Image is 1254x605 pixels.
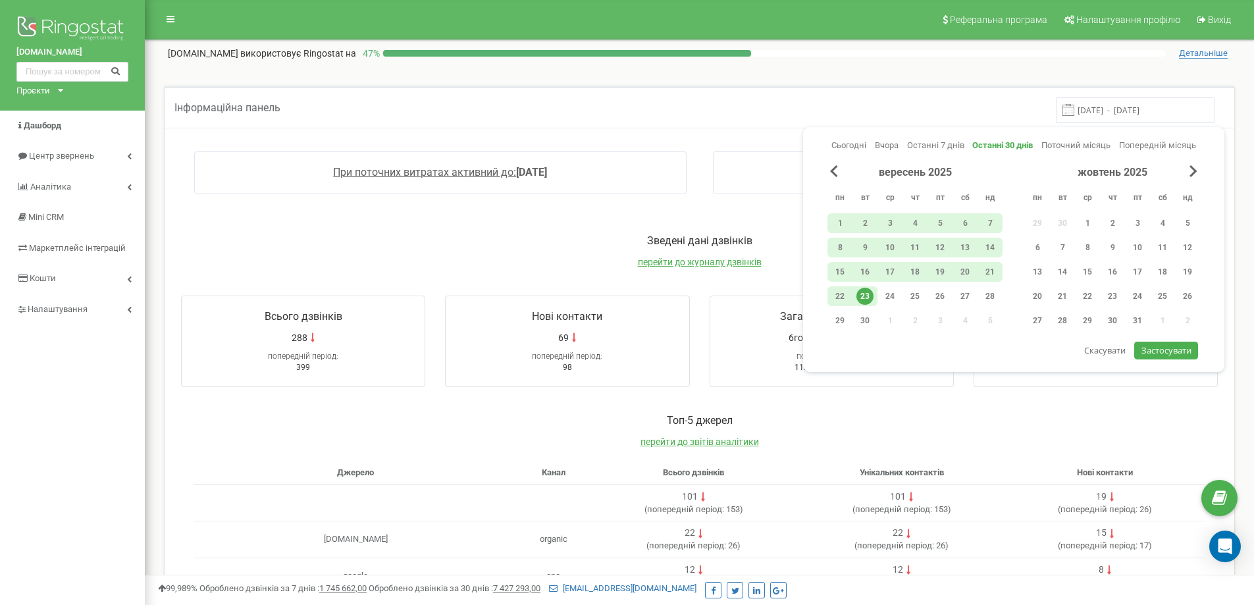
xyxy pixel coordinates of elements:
[644,504,743,514] span: ( 153 )
[981,263,999,280] div: 21
[856,263,874,280] div: 16
[852,311,877,330] div: вт 30 вер 2025 р.
[856,215,874,232] div: 2
[646,540,741,550] span: ( 26 )
[1150,238,1175,257] div: сб 11 жовт 2025 р.
[1104,215,1121,232] div: 2
[337,467,374,477] span: Джерело
[881,288,899,305] div: 24
[30,273,56,283] span: Кошти
[1125,286,1150,306] div: пт 24 жовт 2025 р.
[1050,286,1075,306] div: вт 21 жовт 2025 р.
[1100,311,1125,330] div: чт 30 жовт 2025 р.
[16,62,128,82] input: Пошук за номером
[931,263,949,280] div: 19
[1058,540,1152,550] span: ( 17 )
[827,165,1003,180] div: вересень 2025
[667,414,733,427] span: Toп-5 джерел
[1025,311,1050,330] div: пн 27 жовт 2025 р.
[956,239,974,256] div: 13
[542,467,565,477] span: Канал
[956,215,974,232] div: 6
[1050,262,1075,282] div: вт 14 жовт 2025 р.
[174,101,280,114] span: Інформаційна панель
[1076,14,1180,25] span: Налаштування профілю
[1077,467,1133,477] span: Нові контакти
[1050,311,1075,330] div: вт 28 жовт 2025 р.
[517,558,590,594] td: cpc
[1079,215,1096,232] div: 1
[356,47,383,60] p: 47 %
[789,331,868,344] span: 6годин 54хвилини
[1060,540,1137,550] span: попередній період:
[1079,239,1096,256] div: 8
[1079,263,1096,280] div: 15
[890,490,906,504] div: 101
[158,583,197,593] span: 99,989%
[827,213,852,233] div: пн 1 вер 2025 р.
[893,564,903,577] div: 12
[860,467,944,477] span: Унікальних контактів
[558,331,569,344] span: 69
[927,238,953,257] div: пт 12 вер 2025 р.
[1025,262,1050,282] div: пн 13 жовт 2025 р.
[831,288,849,305] div: 22
[1154,215,1171,232] div: 4
[1104,288,1121,305] div: 23
[1104,312,1121,329] div: 30
[902,238,927,257] div: чт 11 вер 2025 р.
[1100,238,1125,257] div: чт 9 жовт 2025 р.
[1075,286,1100,306] div: ср 22 жовт 2025 р.
[852,262,877,282] div: вт 16 вер 2025 р.
[978,262,1003,282] div: нд 21 вер 2025 р.
[881,215,899,232] div: 3
[1054,239,1071,256] div: 7
[1175,262,1200,282] div: нд 19 жовт 2025 р.
[1175,213,1200,233] div: нд 5 жовт 2025 р.
[831,312,849,329] div: 29
[1150,213,1175,233] div: сб 4 жовт 2025 р.
[978,238,1003,257] div: нд 14 вер 2025 р.
[955,189,975,209] abbr: субота
[1075,311,1100,330] div: ср 29 жовт 2025 р.
[927,262,953,282] div: пт 19 вер 2025 р.
[1029,312,1046,329] div: 27
[880,189,900,209] abbr: середа
[1054,312,1071,329] div: 28
[1141,344,1191,356] span: Застосувати
[532,352,602,361] span: попередній період:
[856,239,874,256] div: 9
[1075,262,1100,282] div: ср 15 жовт 2025 р.
[194,558,517,594] td: google
[1150,262,1175,282] div: сб 18 жовт 2025 р.
[16,13,128,46] img: Ringostat logo
[168,47,356,60] p: [DOMAIN_NAME]
[1154,239,1171,256] div: 11
[1028,189,1047,209] abbr: понеділок
[1084,344,1126,356] span: Скасувати
[493,583,540,593] u: 7 427 293,00
[906,239,924,256] div: 11
[1153,189,1172,209] abbr: субота
[827,262,852,282] div: пн 15 вер 2025 р.
[1125,262,1150,282] div: пт 17 жовт 2025 р.
[877,286,902,306] div: ср 24 вер 2025 р.
[1129,288,1146,305] div: 24
[981,215,999,232] div: 7
[319,583,367,593] u: 1 745 662,00
[1096,527,1107,540] div: 15
[1079,312,1096,329] div: 29
[638,257,762,267] a: перейти до журналу дзвінків
[1103,189,1122,209] abbr: четвер
[905,189,925,209] abbr: четвер
[1025,238,1050,257] div: пн 6 жовт 2025 р.
[927,286,953,306] div: пт 26 вер 2025 р.
[640,436,759,447] a: перейти до звітів аналітики
[517,521,590,558] td: organic
[563,363,572,372] span: 98
[931,288,949,305] div: 26
[950,14,1047,25] span: Реферальна програма
[24,120,61,130] span: Дашборд
[1175,238,1200,257] div: нд 12 жовт 2025 р.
